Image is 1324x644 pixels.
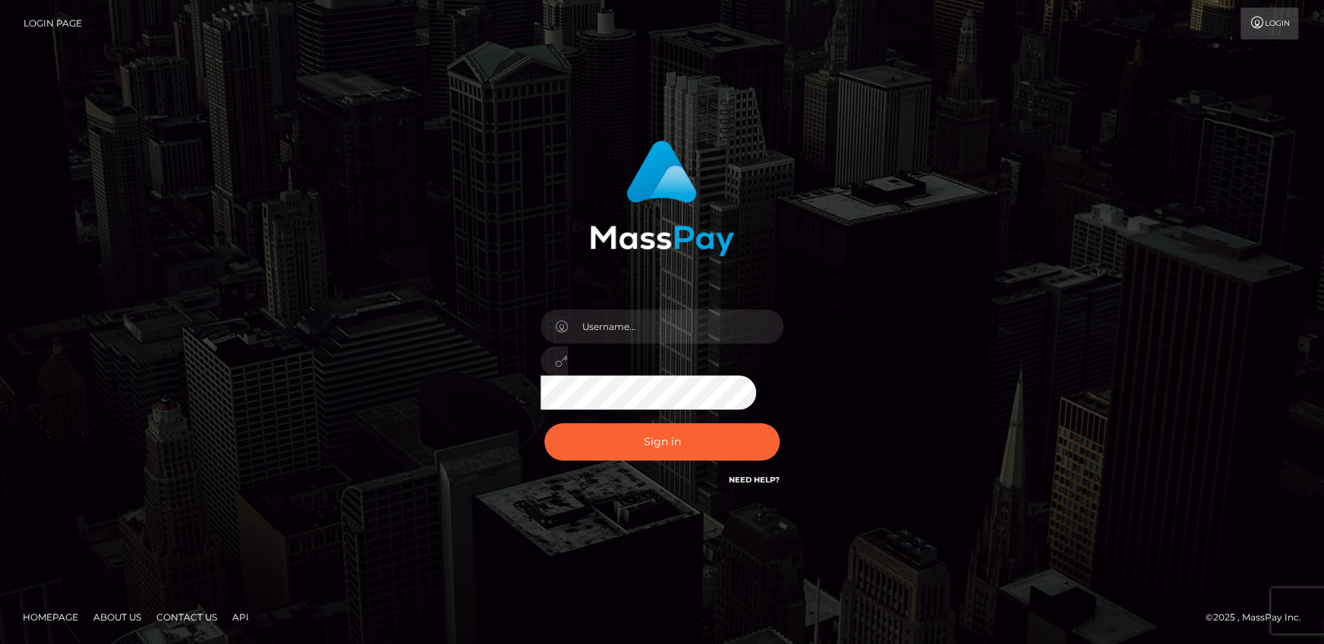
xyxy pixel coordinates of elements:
[568,309,783,344] input: Username...
[17,605,84,629] a: Homepage
[24,8,82,39] a: Login Page
[150,605,223,629] a: Contact Us
[590,140,734,256] img: MassPay Login
[1240,8,1298,39] a: Login
[1206,609,1313,626] div: © 2025 , MassPay Inc.
[729,475,780,485] a: Need Help?
[544,423,780,460] button: Sign in
[226,605,255,629] a: API
[87,605,147,629] a: About Us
